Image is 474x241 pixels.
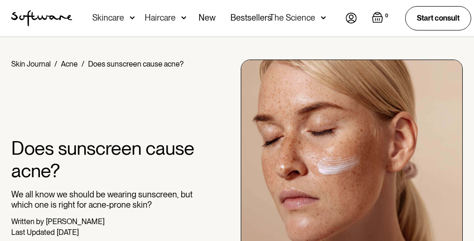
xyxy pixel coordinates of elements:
h1: Does sunscreen cause acne? [11,137,195,182]
a: Open empty cart [372,12,390,25]
div: Skincare [92,13,124,23]
a: Acne [61,60,78,68]
div: Does sunscreen cause acne? [88,60,184,68]
div: [DATE] [57,228,79,237]
a: home [11,10,72,26]
div: The Science [269,13,315,23]
div: Written by [11,217,44,226]
p: We all know we should be wearing sunscreen, but which one is right for acne-prone skin? [11,189,195,210]
img: arrow down [130,13,135,23]
div: / [81,60,84,68]
img: Software Logo [11,10,72,26]
a: Skin Journal [11,60,51,68]
img: arrow down [181,13,186,23]
div: Last Updated [11,228,55,237]
div: 0 [383,12,390,20]
div: [PERSON_NAME] [46,217,104,226]
div: / [54,60,57,68]
img: arrow down [321,13,326,23]
div: Haircare [145,13,176,23]
a: Start consult [405,6,471,30]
